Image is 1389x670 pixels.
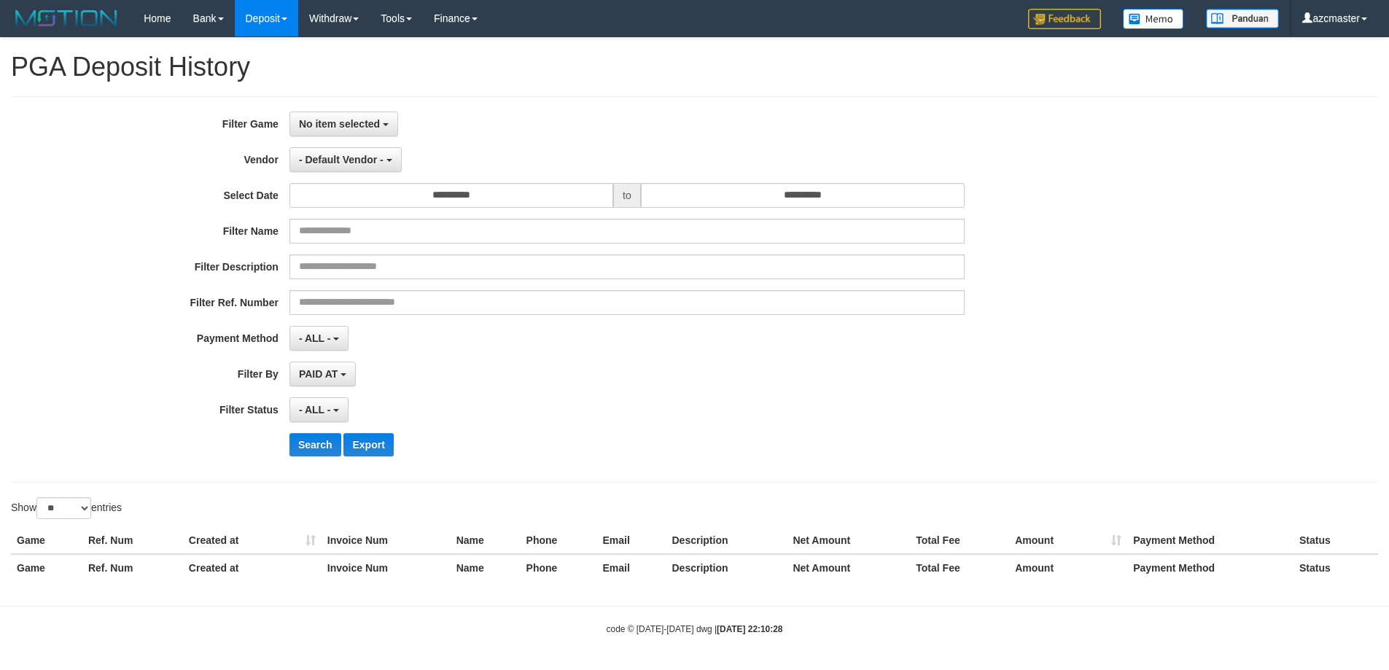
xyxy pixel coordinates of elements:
th: Net Amount [787,554,910,581]
span: - ALL - [299,404,331,416]
th: Total Fee [910,527,1009,554]
button: - ALL - [289,397,349,422]
span: PAID AT [299,368,338,380]
th: Invoice Num [322,527,451,554]
th: Description [666,554,787,581]
button: - Default Vendor - [289,147,402,172]
th: Description [666,527,787,554]
select: Showentries [36,497,91,519]
th: Amount [1009,527,1127,554]
th: Created at [183,527,322,554]
th: Status [1293,527,1378,554]
th: Created at [183,554,322,581]
th: Net Amount [787,527,910,554]
span: to [613,183,641,208]
th: Amount [1009,554,1127,581]
th: Status [1293,554,1378,581]
span: - Default Vendor - [299,154,384,165]
th: Name [451,554,521,581]
th: Name [451,527,521,554]
span: No item selected [299,118,380,130]
button: Search [289,433,341,456]
img: MOTION_logo.png [11,7,122,29]
th: Email [597,554,666,581]
th: Game [11,527,82,554]
h1: PGA Deposit History [11,52,1378,82]
small: code © [DATE]-[DATE] dwg | [607,624,783,634]
th: Invoice Num [322,554,451,581]
th: Email [597,527,666,554]
button: PAID AT [289,362,356,386]
label: Show entries [11,497,122,519]
img: panduan.png [1206,9,1279,28]
img: Button%20Memo.svg [1123,9,1184,29]
th: Phone [521,527,597,554]
img: Feedback.jpg [1028,9,1101,29]
strong: [DATE] 22:10:28 [717,624,782,634]
th: Game [11,554,82,581]
th: Payment Method [1127,554,1293,581]
th: Ref. Num [82,527,183,554]
th: Ref. Num [82,554,183,581]
th: Total Fee [910,554,1009,581]
button: No item selected [289,112,398,136]
button: - ALL - [289,326,349,351]
th: Payment Method [1127,527,1293,554]
button: Export [343,433,393,456]
span: - ALL - [299,332,331,344]
th: Phone [521,554,597,581]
